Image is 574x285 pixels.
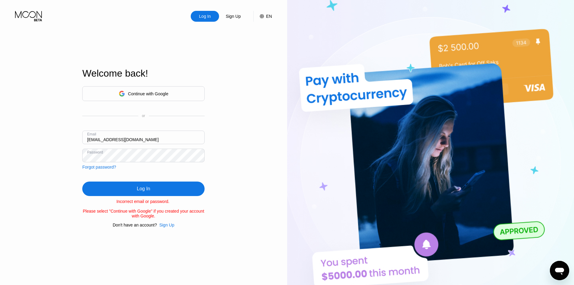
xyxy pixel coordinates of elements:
[82,68,205,79] div: Welcome back!
[142,114,145,118] div: or
[253,11,272,22] div: EN
[82,165,116,169] div: Forgot password?
[219,11,247,22] div: Sign Up
[87,150,103,154] div: Password
[113,223,157,227] div: Don't have an account?
[82,86,205,101] div: Continue with Google
[137,186,150,192] div: Log In
[82,199,205,218] div: Incorrect email or password. Please select "Continue with Google" if you created your account wit...
[128,91,168,96] div: Continue with Google
[550,261,569,280] iframe: Przycisk umożliwiający otwarcie okna komunikatora
[159,223,174,227] div: Sign Up
[87,132,96,136] div: Email
[82,182,205,196] div: Log In
[225,13,241,19] div: Sign Up
[157,223,174,227] div: Sign Up
[266,14,272,19] div: EN
[191,11,219,22] div: Log In
[199,13,212,19] div: Log In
